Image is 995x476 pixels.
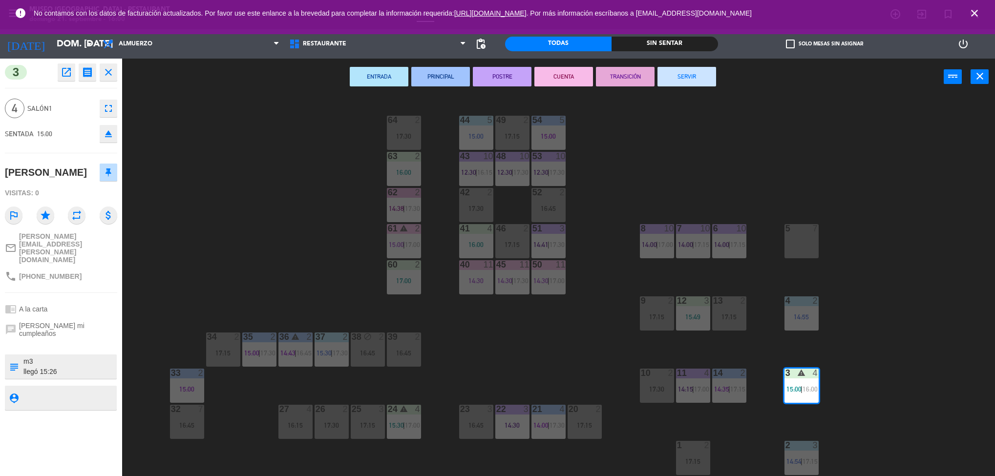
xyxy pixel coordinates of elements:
[15,7,26,19] i: error
[487,224,493,233] div: 4
[704,441,710,450] div: 2
[37,130,52,138] span: 15:00
[234,332,240,341] div: 2
[278,422,313,429] div: 16:15
[801,457,803,465] span: |
[5,65,27,80] span: 3
[5,270,17,282] i: phone
[704,369,710,377] div: 4
[803,457,818,465] span: 17:15
[668,296,674,305] div: 2
[596,67,655,86] button: TRANSICIÓN
[714,241,729,248] span: 14:00
[206,350,240,356] div: 17:15
[677,369,677,377] div: 11
[484,260,493,269] div: 11
[415,152,421,161] div: 2
[801,385,803,393] span: |
[415,332,421,341] div: 2
[548,277,550,285] span: |
[556,152,566,161] div: 10
[640,386,674,393] div: 17:30
[403,421,405,429] span: |
[5,303,17,315] i: chrome_reader_mode
[640,313,674,320] div: 17:15
[704,296,710,305] div: 3
[19,322,117,337] span: [PERSON_NAME] mi cumpleaños
[534,67,593,86] button: CUENTA
[351,422,385,429] div: 17:15
[459,277,493,284] div: 14:30
[279,332,280,341] div: 36
[415,405,421,414] div: 4
[784,313,819,320] div: 14:55
[34,9,752,17] span: No contamos con los datos de facturación actualizados. Por favor use este enlance a la brevedad p...
[487,188,493,197] div: 2
[511,168,513,176] span: |
[5,232,117,264] a: mail_outline[PERSON_NAME][EMAIL_ADDRESS][PERSON_NAME][DOMAIN_NAME]
[513,277,529,285] span: 17:30
[403,205,405,212] span: |
[389,205,404,212] span: 14:38
[5,130,34,138] span: SENTADA
[813,369,819,377] div: 4
[279,405,280,414] div: 27
[82,66,93,78] i: receipt
[657,67,716,86] button: SERVIR
[741,369,746,377] div: 2
[5,185,117,202] div: Visitas: 0
[37,207,54,224] i: star
[100,100,117,117] button: fullscreen
[387,350,421,356] div: 16:45
[79,63,96,81] button: receipt
[728,385,730,393] span: |
[803,385,818,393] span: 16:00
[944,69,962,84] button: power_input
[207,332,208,341] div: 34
[532,116,533,124] div: 54
[495,422,529,429] div: 14:30
[728,241,730,248] span: |
[969,7,980,19] i: close
[533,421,549,429] span: 14:00
[532,152,533,161] div: 53
[714,385,729,393] span: 14:35
[307,405,313,414] div: 4
[296,349,312,357] span: 16:45
[84,38,95,50] i: arrow_drop_down
[487,405,493,414] div: 3
[496,260,497,269] div: 45
[303,41,346,47] span: Restaurante
[475,168,477,176] span: |
[271,332,276,341] div: 2
[459,422,493,429] div: 16:45
[730,385,745,393] span: 17:15
[198,405,204,414] div: 7
[971,69,989,84] button: close
[497,168,512,176] span: 12:30
[103,128,114,140] i: eject
[400,405,408,413] i: warning
[258,349,260,357] span: |
[461,168,476,176] span: 12:30
[713,296,714,305] div: 13
[532,224,533,233] div: 51
[411,67,470,86] button: PRINCIPAL
[532,405,533,414] div: 21
[668,369,674,377] div: 2
[103,103,114,114] i: fullscreen
[459,205,493,212] div: 17:30
[677,441,677,450] div: 1
[957,38,969,50] i: power_settings_new
[170,422,204,429] div: 16:45
[295,349,296,357] span: |
[676,458,710,465] div: 17:15
[454,9,527,17] a: [URL][DOMAIN_NAME]
[524,116,529,124] div: 2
